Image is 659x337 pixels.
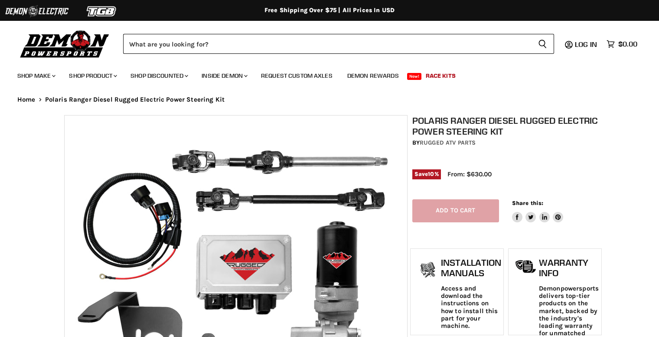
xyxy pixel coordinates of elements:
[512,200,543,206] span: Share this:
[407,73,422,80] span: New!
[195,67,253,85] a: Inside Demon
[124,67,193,85] a: Shop Discounted
[11,63,635,85] ul: Main menu
[441,285,501,330] p: Access and download the instructions on how to install this part for your machine.
[254,67,339,85] a: Request Custom Axles
[412,115,600,137] h1: Polaris Ranger Diesel Rugged Electric Power Steering Kit
[17,28,112,59] img: Demon Powersports
[62,67,122,85] a: Shop Product
[420,139,476,146] a: Rugged ATV Parts
[17,96,36,103] a: Home
[123,34,531,54] input: Search
[441,258,501,278] h1: Installation Manuals
[575,40,597,49] span: Log in
[602,38,642,50] a: $0.00
[45,96,225,103] span: Polaris Ranger Diesel Rugged Electric Power Steering Kit
[618,40,637,48] span: $0.00
[419,67,462,85] a: Race Kits
[512,199,564,222] aside: Share this:
[123,34,554,54] form: Product
[531,34,554,54] button: Search
[69,3,134,20] img: TGB Logo 2
[417,260,439,281] img: install_manual-icon.png
[4,3,69,20] img: Demon Electric Logo 2
[412,169,441,179] span: Save %
[447,170,492,178] span: From: $630.00
[412,138,600,148] div: by
[515,260,537,273] img: warranty-icon.png
[571,40,602,48] a: Log in
[539,258,599,278] h1: Warranty Info
[341,67,405,85] a: Demon Rewards
[428,171,434,177] span: 10
[11,67,61,85] a: Shop Make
